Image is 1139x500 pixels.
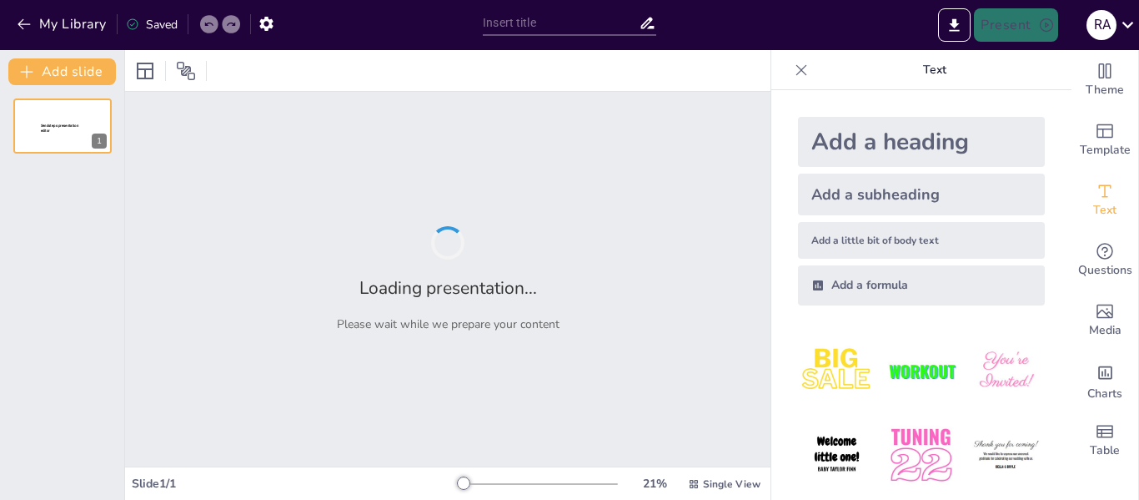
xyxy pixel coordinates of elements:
input: Insert title [483,11,639,35]
p: Please wait while we prepare your content [337,316,559,332]
button: Export to PowerPoint [938,8,971,42]
img: 6.jpeg [967,417,1045,494]
span: Questions [1078,261,1132,280]
div: Change the overall theme [1071,50,1138,110]
h2: Loading presentation... [359,276,537,300]
div: Add a table [1071,411,1138,471]
img: 1.jpeg [798,332,876,410]
div: Add a formula [798,265,1045,306]
div: Add charts and graphs [1071,351,1138,411]
span: Template [1080,141,1131,159]
span: Text [1093,201,1116,220]
div: Add images, graphics, shapes or video [1071,290,1138,351]
span: Table [1090,442,1120,460]
p: Text [815,50,1055,90]
div: R A [1086,10,1116,40]
div: 1 [92,134,107,149]
button: My Library [13,11,113,38]
span: Single View [703,477,760,491]
img: 4.jpeg [798,417,876,494]
span: Sendsteps presentation editor [41,124,78,133]
span: Theme [1086,81,1124,99]
div: Layout [132,58,158,84]
img: 3.jpeg [967,332,1045,410]
span: Media [1089,321,1121,340]
div: 21 % [635,476,675,492]
div: Get real-time input from your audience [1071,230,1138,290]
div: Add a subheading [798,174,1045,215]
div: Add a little bit of body text [798,222,1045,259]
button: R A [1086,8,1116,42]
div: Saved [126,17,178,33]
span: Position [176,61,196,81]
div: Add a heading [798,117,1045,167]
div: Add text boxes [1071,170,1138,230]
img: 2.jpeg [882,332,960,410]
span: Charts [1087,385,1122,403]
button: Add slide [8,58,116,85]
div: Slide 1 / 1 [132,476,458,492]
div: 1 [13,98,112,154]
div: Add ready made slides [1071,110,1138,170]
img: 5.jpeg [882,417,960,494]
button: Present [974,8,1057,42]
